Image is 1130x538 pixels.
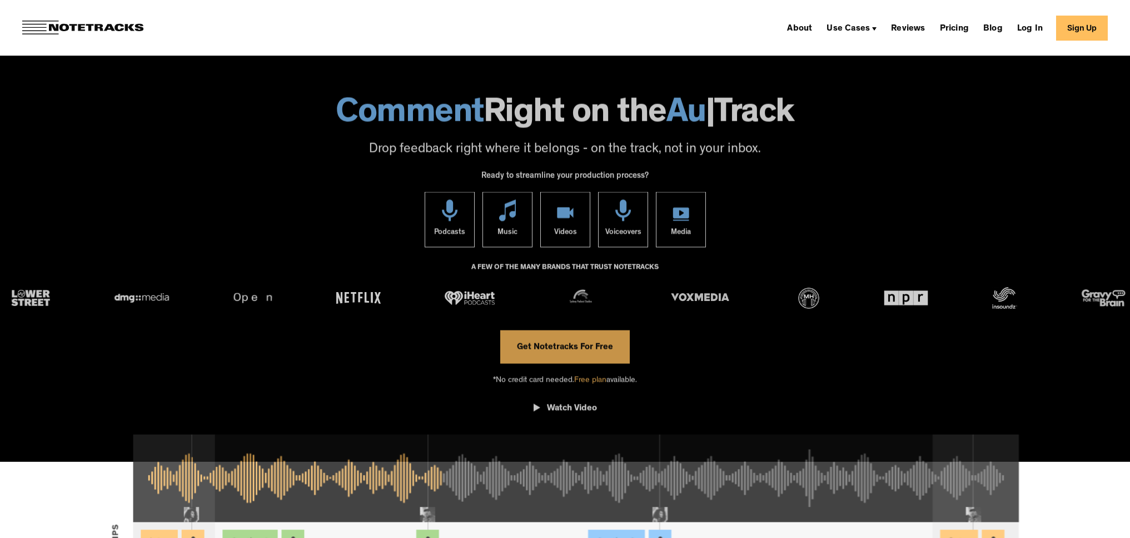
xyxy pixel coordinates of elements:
[979,19,1007,37] a: Blog
[500,330,630,363] a: Get Notetracks For Free
[481,165,649,192] div: Ready to streamline your production process?
[471,258,659,288] div: A FEW OF THE MANY BRANDS THAT TRUST NOTETRACKS
[1056,16,1108,41] a: Sign Up
[605,221,641,246] div: Voiceovers
[666,98,706,132] span: Au
[887,19,929,37] a: Reviews
[534,395,597,426] a: open lightbox
[1013,19,1047,37] a: Log In
[11,141,1119,160] p: Drop feedback right where it belongs - on the track, not in your inbox.
[540,191,590,247] a: Videos
[671,221,691,246] div: Media
[497,221,517,246] div: Music
[482,191,532,247] a: Music
[935,19,973,37] a: Pricing
[11,98,1119,132] h1: Right on the Track
[827,24,870,33] div: Use Cases
[783,19,817,37] a: About
[547,403,597,414] div: Watch Video
[598,191,648,247] a: Voiceovers
[336,98,484,132] span: Comment
[493,363,637,395] div: *No credit card needed. available.
[822,19,881,37] div: Use Cases
[434,221,465,246] div: Podcasts
[656,191,706,247] a: Media
[706,98,715,132] span: |
[554,221,576,246] div: Videos
[574,376,606,384] span: Free plan
[425,191,475,247] a: Podcasts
